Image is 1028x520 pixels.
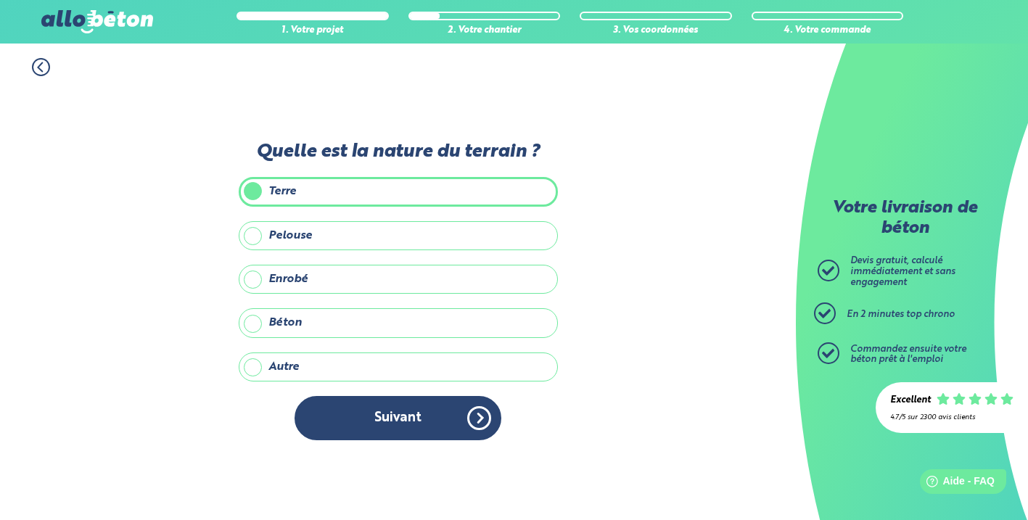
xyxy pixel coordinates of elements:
label: Autre [239,352,558,381]
span: Commandez ensuite votre béton prêt à l'emploi [850,344,966,365]
span: En 2 minutes top chrono [847,310,955,319]
button: Suivant [295,396,501,440]
label: Béton [239,308,558,337]
p: Votre livraison de béton [821,199,988,239]
iframe: Help widget launcher [899,463,1012,504]
label: Quelle est la nature du terrain ? [239,141,558,162]
label: Enrobé [239,265,558,294]
div: 2. Votre chantier [408,25,561,36]
div: 4.7/5 sur 2300 avis clients [890,413,1013,421]
div: Excellent [890,395,931,406]
label: Pelouse [239,221,558,250]
div: 1. Votre projet [237,25,389,36]
div: 3. Vos coordonnées [580,25,732,36]
img: allobéton [41,10,153,33]
div: 4. Votre commande [752,25,904,36]
span: Devis gratuit, calculé immédiatement et sans engagement [850,256,955,286]
label: Terre [239,177,558,206]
